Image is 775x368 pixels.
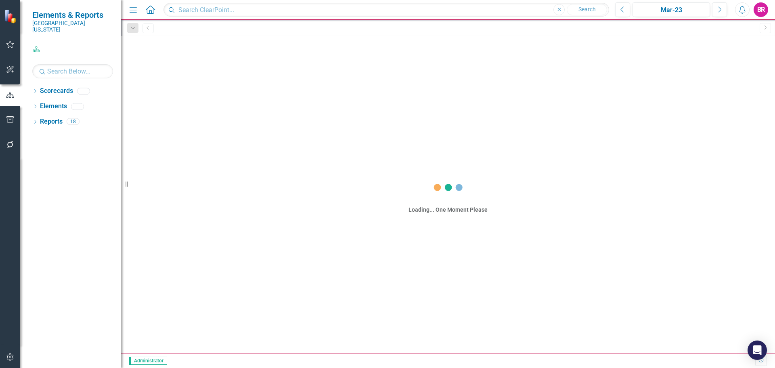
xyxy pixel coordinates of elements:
input: Search Below... [32,64,113,78]
div: 18 [67,118,80,125]
a: Reports [40,117,63,126]
div: Open Intercom Messenger [748,341,767,360]
span: Elements & Reports [32,10,113,20]
small: [GEOGRAPHIC_DATA][US_STATE] [32,20,113,33]
a: Scorecards [40,86,73,96]
input: Search ClearPoint... [163,3,609,17]
span: Administrator [129,357,167,365]
button: Mar-23 [633,2,710,17]
div: Mar-23 [635,5,707,15]
button: Search [567,4,607,15]
a: Elements [40,102,67,111]
button: BR [754,2,768,17]
span: Search [578,6,596,13]
img: ClearPoint Strategy [4,9,18,23]
div: Loading... One Moment Please [408,206,488,214]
